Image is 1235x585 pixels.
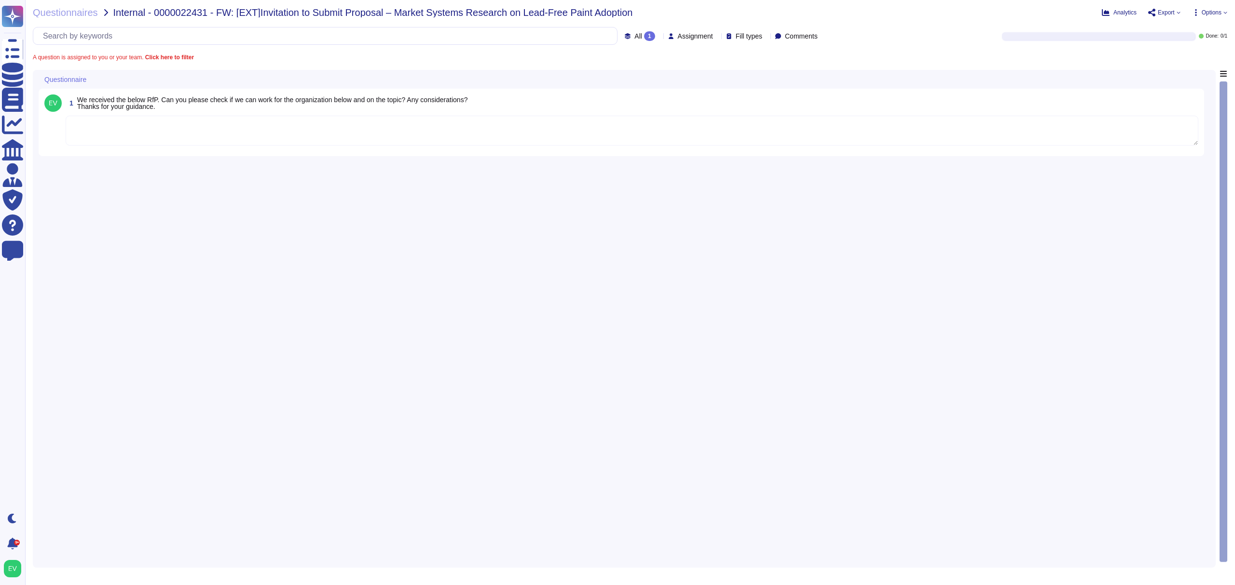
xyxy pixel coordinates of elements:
img: user [4,560,21,577]
span: Questionnaire [44,76,86,83]
span: 0 / 1 [1221,34,1227,39]
span: Questionnaires [33,8,98,17]
b: Click here to filter [143,54,194,61]
span: Comments [785,33,818,40]
span: Assignment [678,33,713,40]
input: Search by keywords [38,27,617,44]
span: Export [1158,10,1175,15]
span: Internal - 0000022431 - FW: [EXT]Invitation to Submit Proposal – Market Systems Research on Lead-... [113,8,633,17]
span: Analytics [1113,10,1137,15]
span: A question is assigned to you or your team. [33,54,194,60]
span: 1 [66,100,73,106]
img: user [44,94,62,112]
span: Options [1202,10,1221,15]
button: user [2,558,28,579]
span: Done: [1206,34,1219,39]
span: Fill types [736,33,762,40]
div: 1 [644,31,655,41]
button: Analytics [1102,9,1137,16]
span: We received the below RfP. Can you please check if we can work for the organization below and on ... [77,96,468,110]
div: 9+ [14,540,20,545]
span: All [634,33,642,40]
